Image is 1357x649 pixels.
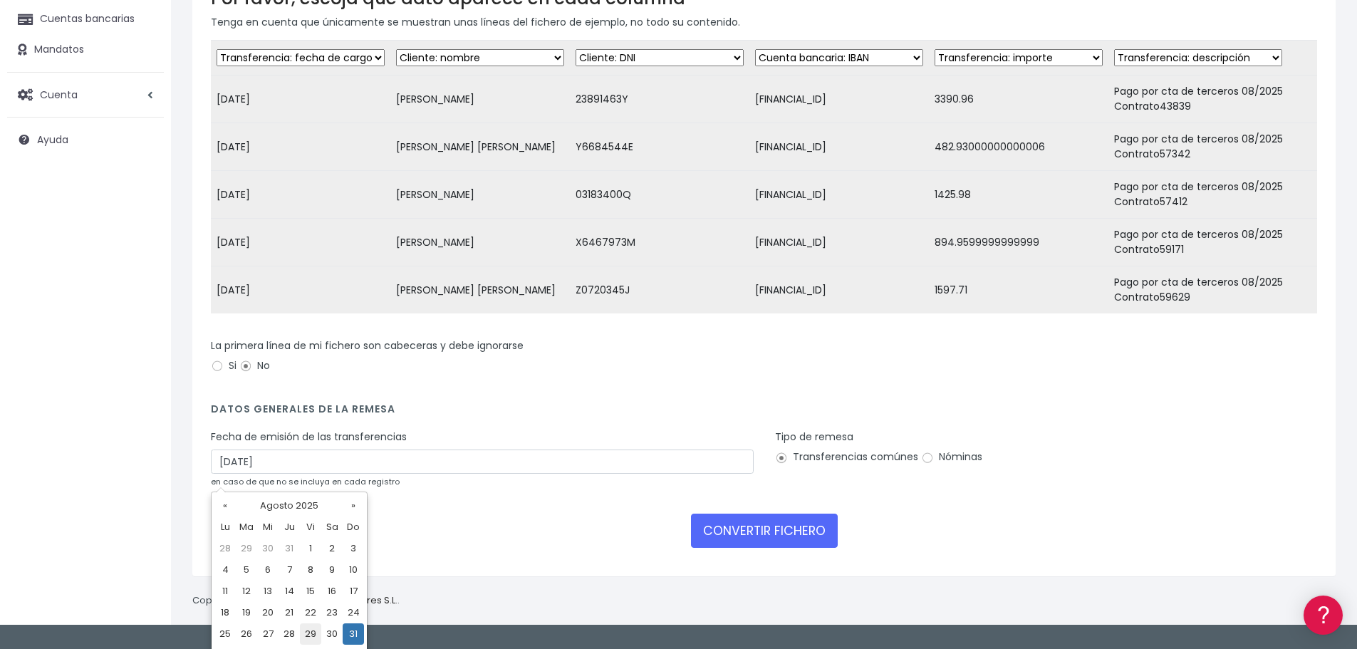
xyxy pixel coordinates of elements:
[321,581,343,602] td: 16
[929,171,1108,219] td: 1425.98
[343,602,364,623] td: 24
[300,559,321,581] td: 8
[749,171,929,219] td: [FINANCIAL_ID]
[14,224,271,246] a: Videotutoriales
[7,35,164,65] a: Mandatos
[390,219,570,266] td: [PERSON_NAME]
[214,602,236,623] td: 18
[14,283,271,296] div: Facturación
[14,121,271,143] a: Información general
[929,219,1108,266] td: 894.9599999999999
[236,495,343,516] th: Agosto 2025
[211,76,390,123] td: [DATE]
[211,403,1317,422] h4: Datos generales de la remesa
[236,538,257,559] td: 29
[211,14,1317,30] p: Tenga en cuenta que únicamente se muestran unas líneas del fichero de ejemplo, no todo su contenido.
[257,602,279,623] td: 20
[214,538,236,559] td: 28
[257,538,279,559] td: 30
[929,123,1108,171] td: 482.93000000000006
[1108,266,1317,314] td: Pago por cta de terceros 08/2025 Contrato59629
[343,516,364,538] th: Do
[211,338,524,353] label: La primera línea de mi fichero son cabeceras y debe ignorarse
[279,538,300,559] td: 31
[300,538,321,559] td: 1
[279,581,300,602] td: 14
[211,123,390,171] td: [DATE]
[749,123,929,171] td: [FINANCIAL_ID]
[14,364,271,386] a: API
[7,80,164,110] a: Cuenta
[7,4,164,34] a: Cuentas bancarias
[279,602,300,623] td: 21
[279,623,300,645] td: 28
[196,410,274,424] a: POWERED BY ENCHANT
[239,358,270,373] label: No
[211,430,407,445] label: Fecha de emisión de las transferencias
[236,581,257,602] td: 12
[236,516,257,538] th: Ma
[1108,123,1317,171] td: Pago por cta de terceros 08/2025 Contrato57342
[214,495,236,516] th: «
[214,623,236,645] td: 25
[321,516,343,538] th: Sa
[14,202,271,224] a: Problemas habituales
[775,430,853,445] label: Tipo de remesa
[321,623,343,645] td: 30
[343,581,364,602] td: 17
[211,266,390,314] td: [DATE]
[257,516,279,538] th: Mi
[570,123,749,171] td: Y6684544E
[749,219,929,266] td: [FINANCIAL_ID]
[14,246,271,269] a: Perfiles de empresas
[1108,219,1317,266] td: Pago por cta de terceros 08/2025 Contrato59171
[37,133,68,147] span: Ayuda
[257,623,279,645] td: 27
[211,358,236,373] label: Si
[257,559,279,581] td: 6
[390,171,570,219] td: [PERSON_NAME]
[14,157,271,171] div: Convertir ficheros
[14,381,271,406] button: Contáctanos
[570,266,749,314] td: Z0720345J
[1108,76,1317,123] td: Pago por cta de terceros 08/2025 Contrato43839
[236,602,257,623] td: 19
[211,476,400,487] small: en caso de que no se incluya en cada registro
[236,623,257,645] td: 26
[14,306,271,328] a: General
[300,581,321,602] td: 15
[40,87,78,101] span: Cuenta
[390,266,570,314] td: [PERSON_NAME] [PERSON_NAME]
[14,342,271,355] div: Programadores
[300,623,321,645] td: 29
[343,538,364,559] td: 3
[214,516,236,538] th: Lu
[279,516,300,538] th: Ju
[279,559,300,581] td: 7
[929,76,1108,123] td: 3390.96
[921,450,982,464] label: Nóminas
[929,266,1108,314] td: 1597.71
[775,450,918,464] label: Transferencias comúnes
[300,602,321,623] td: 22
[214,559,236,581] td: 4
[214,581,236,602] td: 11
[192,593,400,608] p: Copyright © 2025 .
[211,171,390,219] td: [DATE]
[7,125,164,155] a: Ayuda
[749,76,929,123] td: [FINANCIAL_ID]
[14,99,271,113] div: Información general
[321,538,343,559] td: 2
[321,602,343,623] td: 23
[343,559,364,581] td: 10
[570,219,749,266] td: X6467973M
[211,219,390,266] td: [DATE]
[570,76,749,123] td: 23891463Y
[691,514,838,548] button: CONVERTIR FICHERO
[390,123,570,171] td: [PERSON_NAME] [PERSON_NAME]
[14,180,271,202] a: Formatos
[300,516,321,538] th: Vi
[343,623,364,645] td: 31
[343,495,364,516] th: »
[1108,171,1317,219] td: Pago por cta de terceros 08/2025 Contrato57412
